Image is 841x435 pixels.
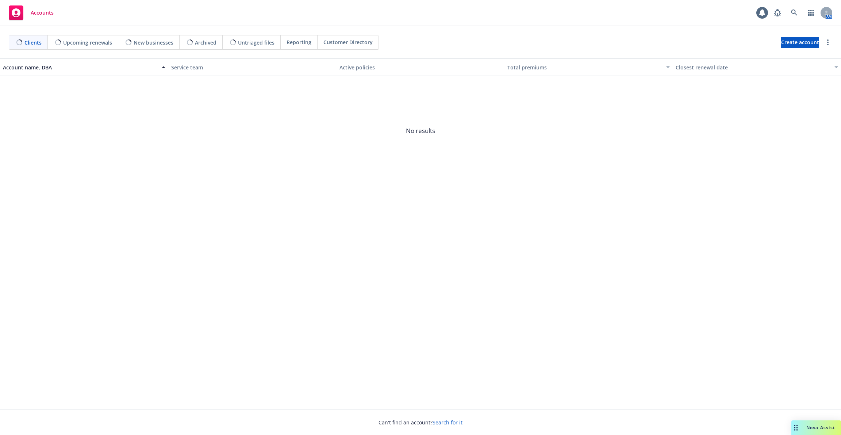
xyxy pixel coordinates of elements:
a: more [823,38,832,47]
span: New businesses [134,39,173,46]
button: Closest renewal date [673,58,841,76]
div: Account name, DBA [3,64,157,71]
span: Can't find an account? [379,419,462,426]
span: Clients [24,39,42,46]
div: Service team [171,64,334,71]
span: Create account [781,35,819,49]
button: Nova Assist [791,420,841,435]
span: Archived [195,39,216,46]
span: Accounts [31,10,54,16]
div: Active policies [339,64,502,71]
div: Drag to move [791,420,800,435]
span: Nova Assist [806,424,835,431]
span: Customer Directory [323,38,373,46]
button: Active policies [337,58,505,76]
span: Untriaged files [238,39,274,46]
button: Service team [168,58,337,76]
a: Accounts [6,3,57,23]
a: Report a Bug [770,5,785,20]
a: Search for it [433,419,462,426]
span: Reporting [287,38,311,46]
div: Total premiums [507,64,662,71]
button: Total premiums [504,58,673,76]
span: Upcoming renewals [63,39,112,46]
a: Switch app [804,5,818,20]
div: Closest renewal date [676,64,830,71]
a: Search [787,5,802,20]
a: Create account [781,37,819,48]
